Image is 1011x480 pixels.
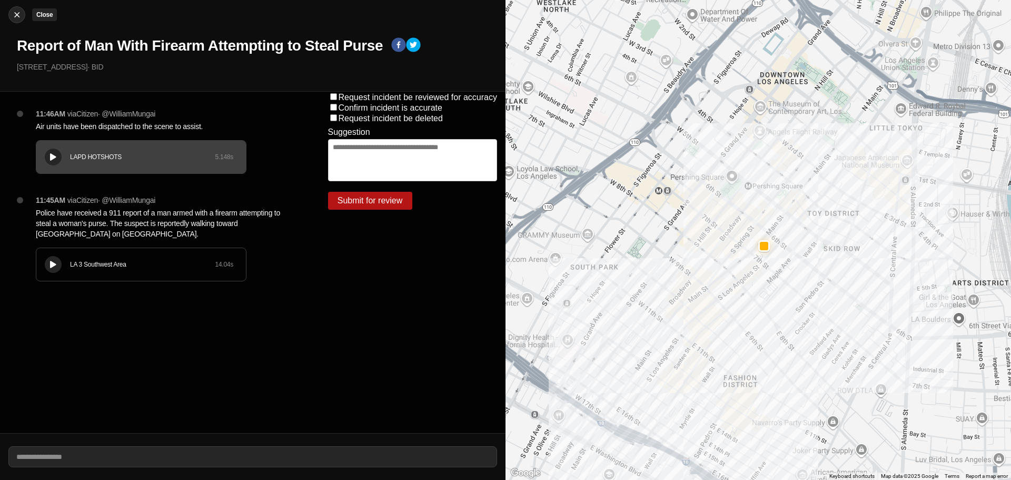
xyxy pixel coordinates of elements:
p: Police have received a 911 report of a man armed with a firearm attempting to steal a woman's pur... [36,208,286,239]
label: Confirm incident is accurate [339,103,442,112]
a: Report a map error [966,473,1008,479]
a: Open this area in Google Maps (opens a new window) [508,466,543,480]
img: cancel [12,9,22,20]
button: Submit for review [328,192,412,210]
a: Terms (opens in new tab) [945,473,959,479]
p: 11:46AM [36,109,65,119]
div: 14.04 s [215,260,233,269]
div: 5.148 s [215,153,233,161]
h1: Report of Man With Firearm Attempting to Steal Purse [17,36,383,55]
span: Map data ©2025 Google [881,473,938,479]
div: LAPD HOTSHOTS [70,153,215,161]
small: Close [36,11,53,18]
button: twitter [406,37,421,54]
p: 11:45AM [36,195,65,205]
label: Request incident be reviewed for accuracy [339,93,498,102]
button: facebook [391,37,406,54]
p: via Citizen · @ WilliamMungai [67,195,155,205]
p: [STREET_ADDRESS] · BID [17,62,497,72]
label: Request incident be deleted [339,114,443,123]
button: Keyboard shortcuts [829,473,875,480]
img: Google [508,466,543,480]
div: LA 3 Southwest Area [70,260,215,269]
button: cancelClose [8,6,25,23]
p: via Citizen · @ WilliamMungai [67,109,155,119]
p: Air units have been dispatched to the scene to assist. [36,121,286,132]
label: Suggestion [328,128,370,137]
